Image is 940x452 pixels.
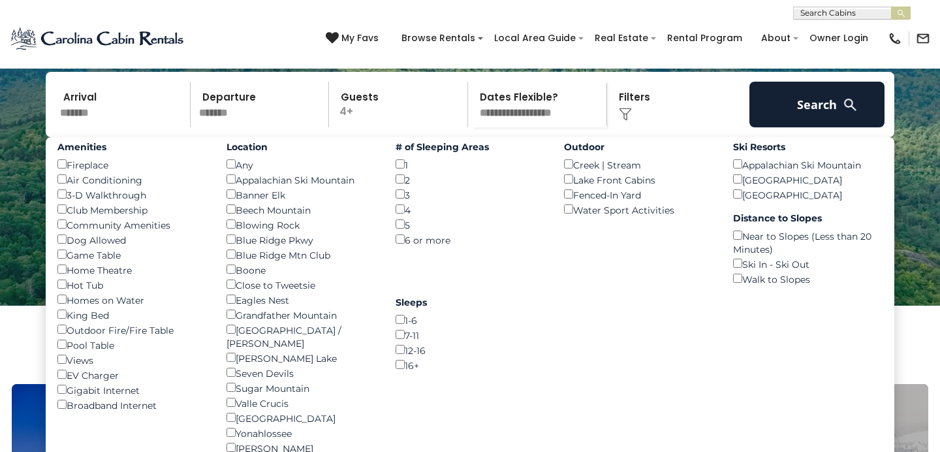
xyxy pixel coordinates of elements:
[227,395,376,410] div: Valle Crucis
[488,28,582,48] a: Local Area Guide
[733,271,883,286] div: Walk to Slopes
[564,140,713,153] label: Outdoor
[564,187,713,202] div: Fenced-In Yard
[227,187,376,202] div: Banner Elk
[227,262,376,277] div: Boone
[803,28,875,48] a: Owner Login
[57,232,207,247] div: Dog Allowed
[227,217,376,232] div: Blowing Rock
[733,228,883,256] div: Near to Slopes (Less than 20 Minutes)
[396,296,545,309] label: Sleeps
[227,202,376,217] div: Beech Mountain
[733,157,883,172] div: Appalachian Ski Mountain
[564,157,713,172] div: Creek | Stream
[733,140,883,153] label: Ski Resorts
[10,338,930,384] h3: Select Your Destination
[57,307,207,322] div: King Bed
[227,157,376,172] div: Any
[57,397,207,412] div: Broadband Internet
[733,172,883,187] div: [GEOGRAPHIC_DATA]
[57,262,207,277] div: Home Theatre
[227,410,376,425] div: [GEOGRAPHIC_DATA]
[396,202,545,217] div: 4
[227,172,376,187] div: Appalachian Ski Mountain
[842,97,858,113] img: search-regular-white.png
[733,256,883,271] div: Ski In - Ski Out
[227,380,376,395] div: Sugar Mountain
[57,277,207,292] div: Hot Tub
[57,352,207,367] div: Views
[661,28,749,48] a: Rental Program
[57,217,207,232] div: Community Amenities
[333,82,467,127] p: 4+
[396,312,545,327] div: 1-6
[227,232,376,247] div: Blue Ridge Pkwy
[227,140,376,153] label: Location
[227,307,376,322] div: Grandfather Mountain
[57,202,207,217] div: Club Membership
[57,172,207,187] div: Air Conditioning
[749,82,885,127] button: Search
[588,28,655,48] a: Real Estate
[396,357,545,372] div: 16+
[396,187,545,202] div: 3
[888,31,902,46] img: phone-regular-black.png
[57,322,207,337] div: Outdoor Fire/Fire Table
[227,292,376,307] div: Eagles Nest
[10,25,186,52] img: Blue-2.png
[733,212,883,225] label: Distance to Slopes
[227,425,376,440] div: Yonahlossee
[227,365,376,380] div: Seven Devils
[57,157,207,172] div: Fireplace
[227,322,376,350] div: [GEOGRAPHIC_DATA] / [PERSON_NAME]
[227,247,376,262] div: Blue Ridge Mtn Club
[396,140,545,153] label: # of Sleeping Areas
[564,172,713,187] div: Lake Front Cabins
[57,140,207,153] label: Amenities
[227,350,376,365] div: [PERSON_NAME] Lake
[396,157,545,172] div: 1
[396,217,545,232] div: 5
[619,108,632,121] img: filter--v1.png
[57,292,207,307] div: Homes on Water
[755,28,797,48] a: About
[57,382,207,397] div: Gigabit Internet
[57,187,207,202] div: 3-D Walkthrough
[564,202,713,217] div: Water Sport Activities
[396,327,545,342] div: 7-11
[396,232,545,247] div: 6 or more
[395,28,482,48] a: Browse Rentals
[57,247,207,262] div: Game Table
[733,187,883,202] div: [GEOGRAPHIC_DATA]
[57,337,207,352] div: Pool Table
[341,31,379,45] span: My Favs
[396,342,545,357] div: 12-16
[396,172,545,187] div: 2
[57,367,207,382] div: EV Charger
[227,277,376,292] div: Close to Tweetsie
[326,31,382,46] a: My Favs
[916,31,930,46] img: mail-regular-black.png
